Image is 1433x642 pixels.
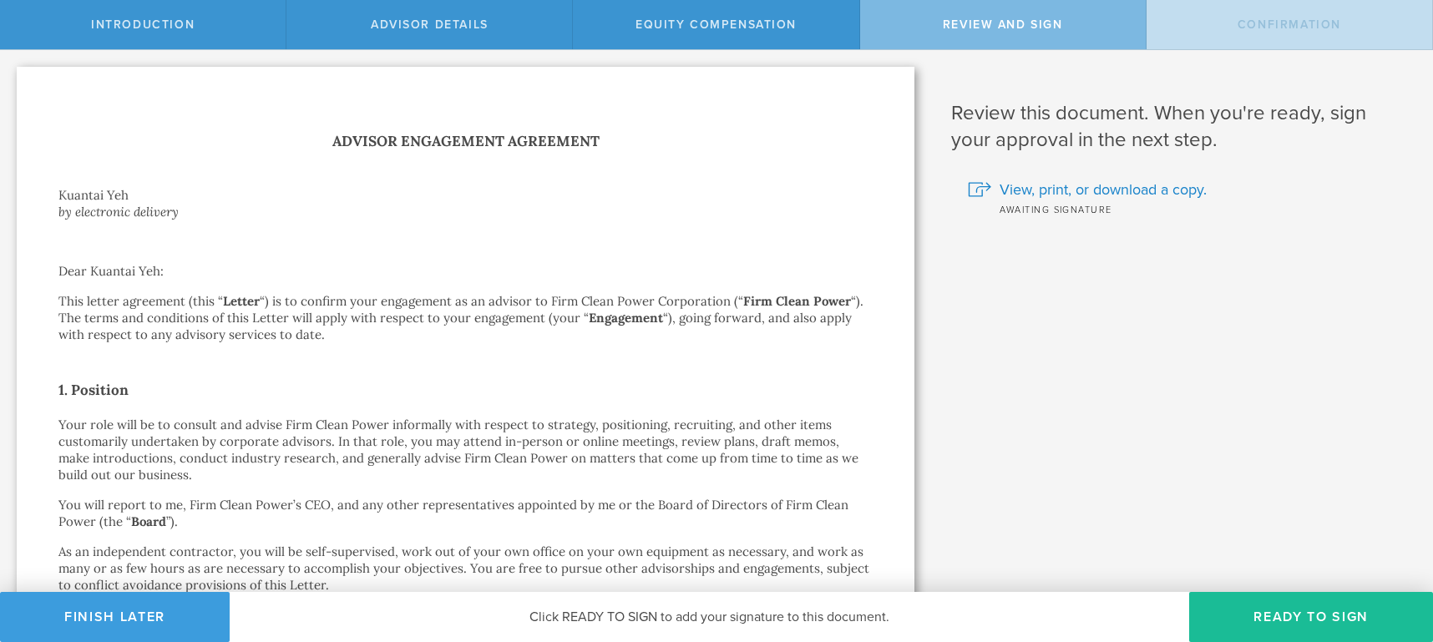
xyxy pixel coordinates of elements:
span: Advisor Details [371,18,489,32]
div: Awaiting signature [968,200,1408,217]
strong: Firm Clean Power [743,293,851,309]
span: Equity Compensation [635,18,797,32]
h1: Advisor Engagement Agreement [58,129,873,154]
div: Kuantai Yeh [58,187,873,204]
span: Introduction [91,18,195,32]
p: Dear Kuantai Yeh: [58,263,873,280]
span: View, print, or download a copy. [1000,179,1207,200]
p: This letter agreement (this “ “) is to confirm your engagement as an advisor to Firm Clean Power ... [58,293,873,343]
h2: 1. Position [58,377,873,403]
button: Ready to Sign [1189,592,1433,642]
p: Your role will be to consult and advise Firm Clean Power informally with respect to strategy, pos... [58,417,873,483]
div: Click READY TO SIGN to add your signature to this document. [230,592,1189,642]
strong: Board [131,513,166,529]
strong: Letter [223,293,260,309]
i: by electronic delivery [58,204,179,220]
strong: Engagement [589,310,663,326]
p: You will report to me, Firm Clean Power’s CEO, and any other representatives appointed by me or t... [58,497,873,530]
p: As an independent contractor, you will be self-supervised, work out of your own office on your ow... [58,543,873,594]
span: Confirmation [1238,18,1341,32]
span: Review and Sign [943,18,1063,32]
h1: Review this document. When you're ready, sign your approval in the next step. [951,100,1408,154]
